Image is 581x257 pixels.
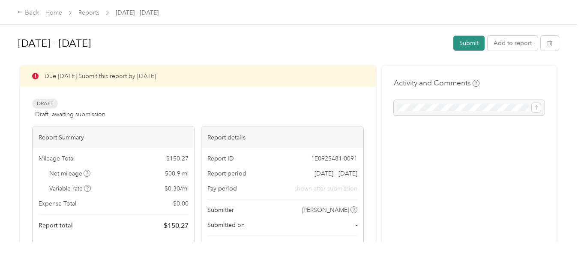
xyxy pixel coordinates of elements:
[207,154,234,163] span: Report ID
[45,9,62,16] a: Home
[314,169,357,178] span: [DATE] - [DATE]
[20,66,376,87] div: Due [DATE]. Submit this report by [DATE]
[453,36,485,51] button: Submit
[207,242,237,251] span: Approvers
[165,169,189,178] span: 500.9 mi
[207,169,246,178] span: Report period
[39,221,73,230] span: Report total
[294,184,357,193] span: shown after submission
[207,184,237,193] span: Pay period
[207,206,234,215] span: Submitter
[311,154,357,163] span: 1E0925481-0091
[39,154,75,163] span: Mileage Total
[533,209,581,257] iframe: Everlance-gr Chat Button Frame
[164,221,189,231] span: $ 150.27
[32,99,58,109] span: Draft
[39,199,76,208] span: Expense Total
[116,8,159,17] span: [DATE] - [DATE]
[17,8,39,18] div: Back
[166,154,189,163] span: $ 150.27
[18,33,447,54] h1: Sep 16 - 30, 2025
[173,199,189,208] span: $ 0.00
[78,9,99,16] a: Reports
[49,169,91,178] span: Net mileage
[207,221,245,230] span: Submitted on
[201,127,363,148] div: Report details
[165,184,189,193] span: $ 0.30 / mi
[49,184,91,193] span: Variable rate
[356,221,357,230] span: -
[35,110,105,119] span: Draft, awaiting submission
[394,78,479,88] h4: Activity and Comments
[33,127,195,148] div: Report Summary
[302,206,349,215] span: [PERSON_NAME]
[488,36,538,51] button: Add to report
